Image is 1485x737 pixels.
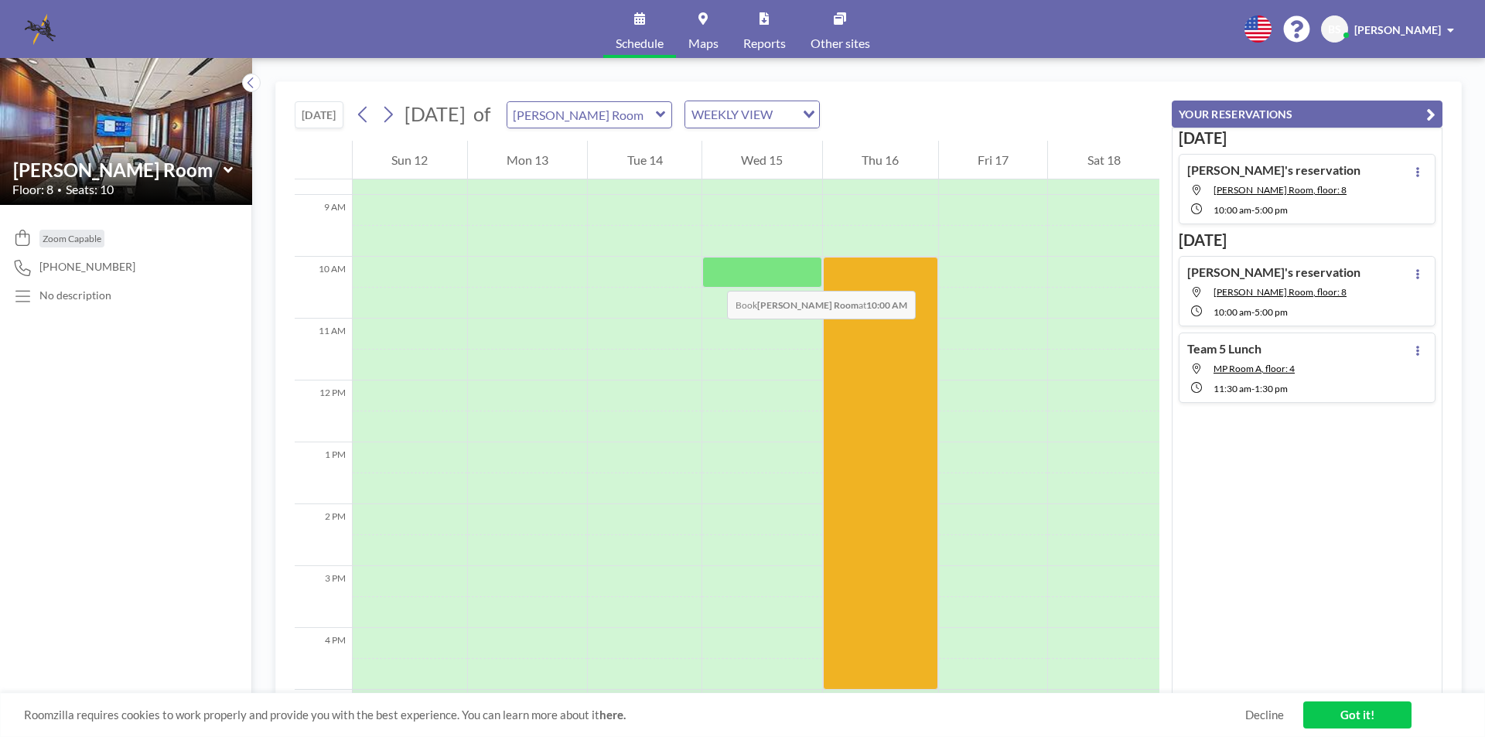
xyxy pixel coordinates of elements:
[25,14,56,45] img: organization-logo
[688,104,776,125] span: WEEKLY VIEW
[685,101,819,128] div: Search for option
[1187,341,1261,357] h4: Team 5 Lunch
[353,141,467,179] div: Sun 12
[688,37,719,49] span: Maps
[39,288,111,302] div: No description
[599,708,626,722] a: here.
[295,504,352,566] div: 2 PM
[1214,184,1347,196] span: McGhee Room, floor: 8
[57,185,62,195] span: •
[1255,383,1288,394] span: 1:30 PM
[13,159,224,181] input: McGhee Room
[1187,162,1360,178] h4: [PERSON_NAME]'s reservation
[295,628,352,690] div: 4 PM
[295,319,352,380] div: 11 AM
[777,104,794,125] input: Search for option
[1354,23,1441,36] span: [PERSON_NAME]
[1179,128,1435,148] h3: [DATE]
[66,182,114,197] span: Seats: 10
[823,141,938,179] div: Thu 16
[295,257,352,319] div: 10 AM
[1214,363,1295,374] span: MP Room A, floor: 4
[1251,204,1255,216] span: -
[1251,383,1255,394] span: -
[939,141,1048,179] div: Fri 17
[1172,101,1442,128] button: YOUR RESERVATIONS
[811,37,870,49] span: Other sites
[295,566,352,628] div: 3 PM
[295,380,352,442] div: 12 PM
[473,102,490,126] span: of
[295,195,352,257] div: 9 AM
[1303,701,1412,728] a: Got it!
[616,37,664,49] span: Schedule
[1179,230,1435,250] h3: [DATE]
[1187,264,1360,280] h4: [PERSON_NAME]'s reservation
[39,260,135,274] span: [PHONE_NUMBER]
[1214,306,1251,318] span: 10:00 AM
[1245,708,1284,722] a: Decline
[743,37,786,49] span: Reports
[1255,204,1288,216] span: 5:00 PM
[295,442,352,504] div: 1 PM
[24,708,1245,722] span: Roomzilla requires cookies to work properly and provide you with the best experience. You can lea...
[1214,383,1251,394] span: 11:30 AM
[43,233,101,244] span: Zoom Capable
[1255,306,1288,318] span: 5:00 PM
[1328,22,1341,36] span: BS
[588,141,702,179] div: Tue 14
[727,291,916,319] span: Book at
[866,299,907,311] b: 10:00 AM
[295,101,343,128] button: [DATE]
[1251,306,1255,318] span: -
[757,299,859,311] b: [PERSON_NAME] Room
[12,182,53,197] span: Floor: 8
[405,102,466,125] span: [DATE]
[1214,204,1251,216] span: 10:00 AM
[702,141,822,179] div: Wed 15
[468,141,588,179] div: Mon 13
[1214,286,1347,298] span: McGhee Room, floor: 8
[507,102,656,128] input: McGhee Room
[1048,141,1159,179] div: Sat 18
